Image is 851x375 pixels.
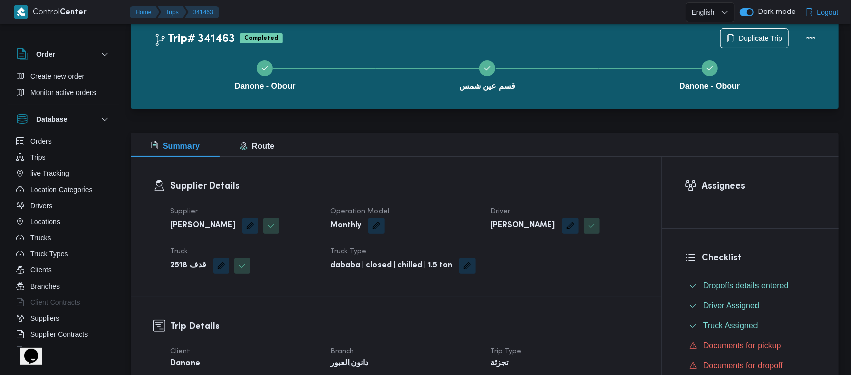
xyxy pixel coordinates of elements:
b: [PERSON_NAME] [491,220,555,232]
button: Order [16,48,111,60]
span: Documents for pickup [703,340,781,352]
span: Supplier [170,208,198,215]
span: Location Categories [30,183,93,196]
h3: Trip Details [170,320,639,333]
span: Branch [330,348,354,355]
span: Summary [151,142,200,150]
span: Route [240,142,274,150]
button: Location Categories [12,181,115,198]
button: Devices [12,342,115,358]
span: Logout [817,6,839,18]
span: Branches [30,280,60,292]
b: [PERSON_NAME] [170,220,235,232]
span: Operation Model [330,208,389,215]
button: Clients [12,262,115,278]
span: Monitor active orders [30,86,96,99]
span: Truck Type [330,248,366,255]
img: X8yXhbKr1z7QwAAAABJRU5ErkJggg== [14,5,28,19]
h3: Checklist [702,251,816,265]
h3: Supplier Details [170,179,639,193]
button: Truck Types [12,246,115,262]
b: 2518 قدف [170,260,206,272]
button: Database [16,113,111,125]
span: Supplier Contracts [30,328,88,340]
button: Create new order [12,68,115,84]
button: Danone - Obour [599,48,821,101]
button: Dropoffs details entered [685,277,816,294]
span: Devices [30,344,55,356]
button: Duplicate Trip [720,28,789,48]
svg: Step 1 is complete [261,64,269,72]
svg: Step 3 is complete [706,64,714,72]
h3: Order [36,48,55,60]
span: Dropoffs details entered [703,279,789,292]
span: Documents for pickup [703,341,781,350]
span: Trucks [30,232,51,244]
button: Monitor active orders [12,84,115,101]
button: Suppliers [12,310,115,326]
span: Truck Assigned [703,320,758,332]
button: Driver Assigned [685,298,816,314]
button: قسم عين شمس [376,48,598,101]
b: Completed [244,35,278,41]
svg: Step 2 is complete [483,64,491,72]
button: 341463 [185,6,219,18]
button: Drivers [12,198,115,214]
b: Center [60,9,87,16]
span: Truck Assigned [703,321,758,330]
span: Danone - Obour [679,80,740,92]
button: Documents for pickup [685,338,816,354]
button: Trips [12,149,115,165]
div: Order [8,68,119,105]
b: Monthly [330,220,361,232]
span: Documents for dropoff [703,360,783,372]
span: Clients [30,264,52,276]
span: Client [170,348,190,355]
span: Danone - Obour [235,80,296,92]
span: Truck [170,248,188,255]
span: قسم عين شمس [459,80,515,92]
button: Documents for dropoff [685,358,816,374]
b: دانون|العبور [330,358,368,370]
span: Driver Assigned [703,300,760,312]
span: Duplicate Trip [739,32,782,44]
button: Danone - Obour [154,48,376,101]
span: Create new order [30,70,84,82]
button: Client Contracts [12,294,115,310]
button: live Tracking [12,165,115,181]
span: Completed [240,33,283,43]
span: live Tracking [30,167,69,179]
button: Truck Assigned [685,318,816,334]
span: Locations [30,216,60,228]
span: Suppliers [30,312,59,324]
b: dababa | closed | chilled | 1.5 ton [330,260,452,272]
button: Branches [12,278,115,294]
span: Trip Type [491,348,522,355]
span: Driver [491,208,511,215]
button: Trucks [12,230,115,246]
b: Danone [170,358,200,370]
span: Orders [30,135,52,147]
button: Locations [12,214,115,230]
span: Documents for dropoff [703,361,783,370]
h2: Trip# 341463 [154,33,235,46]
iframe: chat widget [10,335,42,365]
div: Database [8,133,119,351]
button: Orders [12,133,115,149]
h3: Assignees [702,179,816,193]
button: Supplier Contracts [12,326,115,342]
button: Home [130,6,160,18]
span: Dropoffs details entered [703,281,789,290]
button: Actions [801,28,821,48]
span: Client Contracts [30,296,80,308]
button: Trips [158,6,187,18]
span: Drivers [30,200,52,212]
span: Trips [30,151,46,163]
h3: Database [36,113,67,125]
span: Dark mode [754,8,796,16]
span: Driver Assigned [703,301,760,310]
b: تجزئة [491,358,509,370]
span: Truck Types [30,248,68,260]
button: Logout [801,2,843,22]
